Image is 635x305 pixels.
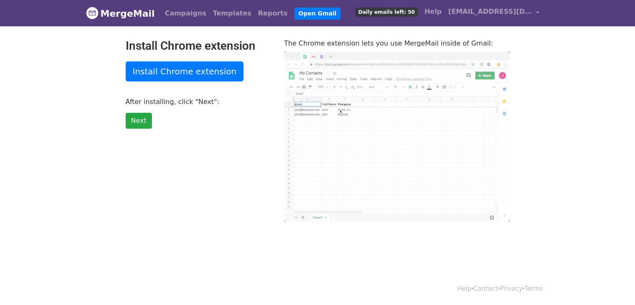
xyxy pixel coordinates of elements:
[255,5,291,22] a: Reports
[126,97,272,106] p: After installing, click "Next":
[352,3,421,20] a: Daily emails left: 50
[524,285,543,292] a: Terms
[500,285,522,292] a: Privacy
[473,285,498,292] a: Contact
[86,7,99,19] img: MergeMail logo
[445,3,543,23] a: [EMAIL_ADDRESS][DOMAIN_NAME]
[284,39,510,48] p: The Chrome extension lets you use MergeMail inside of Gmail:
[126,39,272,53] h2: Install Chrome extension
[448,7,532,17] span: [EMAIL_ADDRESS][DOMAIN_NAME]
[126,61,244,81] a: Install Chrome extension
[86,5,155,22] a: MergeMail
[162,5,210,22] a: Campaigns
[210,5,255,22] a: Templates
[126,113,152,129] a: Next
[294,8,341,20] a: Open Gmail
[457,285,471,292] a: Help
[355,8,417,17] span: Daily emails left: 50
[421,3,445,20] a: Help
